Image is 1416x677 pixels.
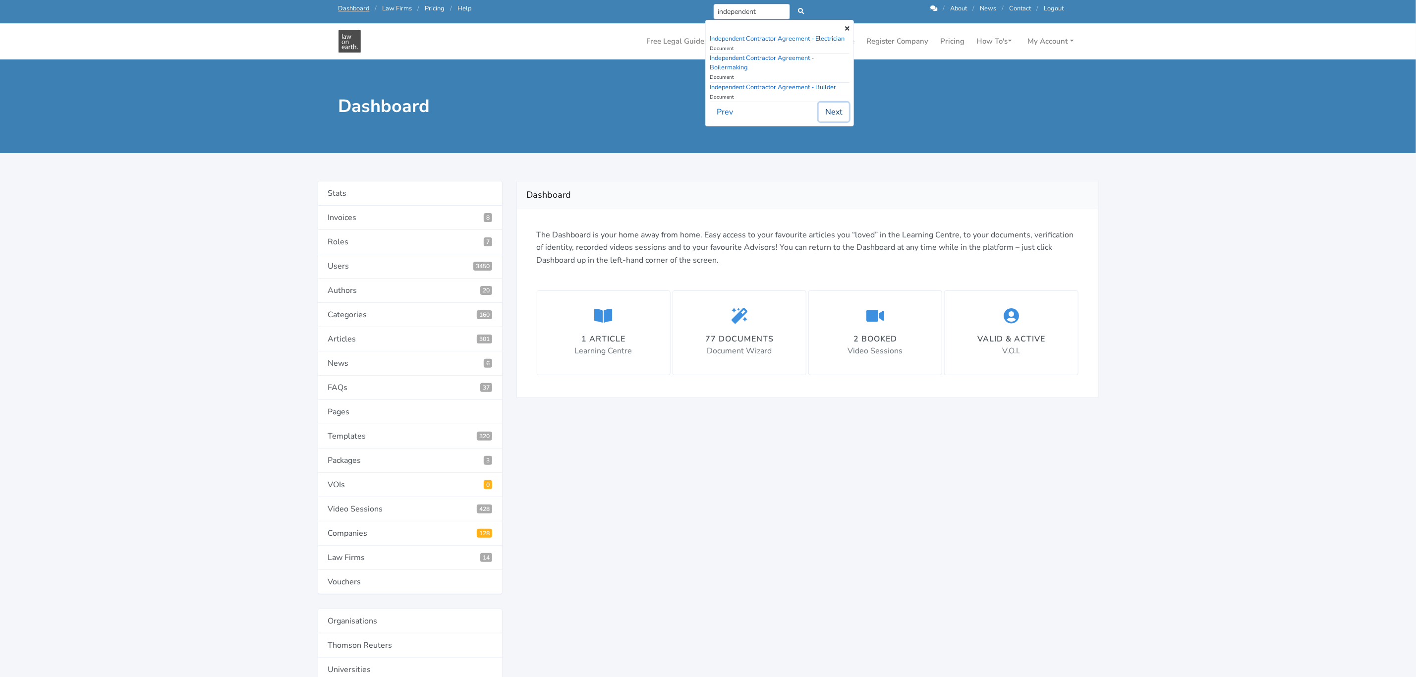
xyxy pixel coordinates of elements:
button: Next [819,103,849,121]
button: Prev [710,103,739,121]
a: Valid & Active V.O.I. [944,290,1078,375]
p: Document Wizard [705,345,774,358]
small: Document [710,45,734,52]
a: About [951,4,967,13]
a: Articles [318,327,503,351]
a: Video Sessions428 [318,497,503,521]
a: Independent Contractor Agreement - Builder [710,83,836,92]
a: Thomson Reuters [318,633,503,658]
a: Authors20 [318,279,503,303]
a: Law Firms [383,4,412,13]
a: Help [458,4,472,13]
a: FAQs [318,376,503,400]
span: Registered Companies [477,529,492,538]
small: Document [710,74,734,81]
a: News [980,4,997,13]
h1: Dashboard [339,95,701,117]
a: News [318,351,503,376]
div: 1 article [575,333,632,345]
p: The Dashboard is your home away from home. Easy access to your favourite articles you “loved” in ... [537,229,1078,267]
div: Valid & Active [977,333,1045,345]
p: Video Sessions [848,345,903,358]
a: VOIs0 [318,473,503,497]
a: Companies128 [318,521,503,546]
a: Pricing [937,32,969,51]
span: 320 [477,432,492,441]
p: V.O.I. [977,345,1045,358]
a: Templates [318,424,503,449]
a: Pages [318,400,503,424]
a: Dashboard [339,4,370,13]
a: My Account [1024,32,1078,51]
a: Stats [318,181,503,206]
a: Independent Contractor Agreement - Electrician [710,34,845,43]
div: 2 booked [848,333,903,345]
a: Contact [1010,4,1031,13]
span: / [1037,4,1039,13]
h2: Dashboard [527,187,1088,203]
a: Law Firms14 [318,546,503,570]
a: 77 documents Document Wizard [673,290,806,375]
span: Law Firms [480,553,492,562]
a: Pricing [425,4,445,13]
a: Invoices8 [318,206,503,230]
span: Pending VOIs [484,480,492,489]
small: Document [710,94,734,101]
span: 20 [480,286,492,295]
a: Register Company [863,32,933,51]
span: / [418,4,420,13]
a: 2 booked Video Sessions [808,290,942,375]
a: Packages3 [318,449,503,473]
span: 7 [484,237,492,246]
p: Learning Centre [575,345,632,358]
span: / [1002,4,1004,13]
span: / [451,4,453,13]
div: 77 documents [705,333,774,345]
a: Categories160 [318,303,503,327]
a: Free Legal Guides [643,32,712,51]
a: Vouchers [318,570,503,594]
span: 3450 [473,262,492,271]
a: 1 article Learning Centre [537,290,671,375]
a: Organisations [318,609,503,633]
span: 6 [484,359,492,368]
img: Law On Earth [339,30,361,53]
input: Search [714,4,791,19]
span: / [973,4,975,13]
span: / [375,4,377,13]
span: 160 [477,310,492,319]
span: 3 [484,456,492,465]
a: How To's [973,32,1016,51]
a: Independent Contractor Agreement - Boilermaking [710,54,814,72]
a: Roles7 [318,230,503,254]
a: Users3450 [318,254,503,279]
span: 301 [477,335,492,343]
span: / [943,4,945,13]
a: Logout [1044,4,1064,13]
span: 8 [484,213,492,222]
span: 37 [480,383,492,392]
span: Video Sessions [477,505,492,513]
